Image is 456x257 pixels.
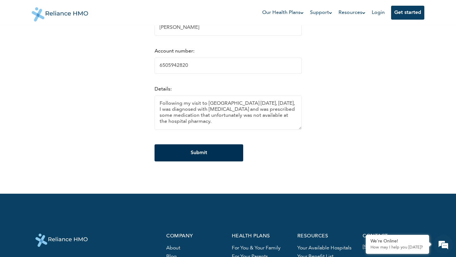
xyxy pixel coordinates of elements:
a: Login [372,10,385,15]
img: d_794563401_company_1708531726252_794563401 [12,32,26,47]
label: Account number: [155,49,194,54]
div: We're Online! [370,239,424,244]
a: Resources [339,9,365,16]
button: Get started [391,6,424,20]
p: company [166,234,224,239]
div: Minimize live chat window [104,3,119,18]
p: How may I help you today? [370,245,424,250]
p: health plans [232,234,290,239]
textarea: Type your message and hit 'Enter' [3,192,121,215]
a: [STREET_ADDRESS]. [363,245,408,250]
label: Details: [155,87,172,92]
p: resources [297,234,355,239]
img: logo-white.svg [35,234,88,247]
div: Chat with us now [33,35,106,44]
img: Reliance HMO's Logo [32,3,88,22]
p: contact [363,234,421,239]
a: Your available hospitals [297,246,351,251]
a: Support [310,9,332,16]
input: Submit [155,144,243,161]
span: Conversation [3,226,62,230]
a: Our Health Plans [262,9,304,16]
a: For you & your family [232,246,281,251]
div: FAQs [62,215,121,234]
span: We're online! [37,90,87,154]
a: About [166,246,180,251]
